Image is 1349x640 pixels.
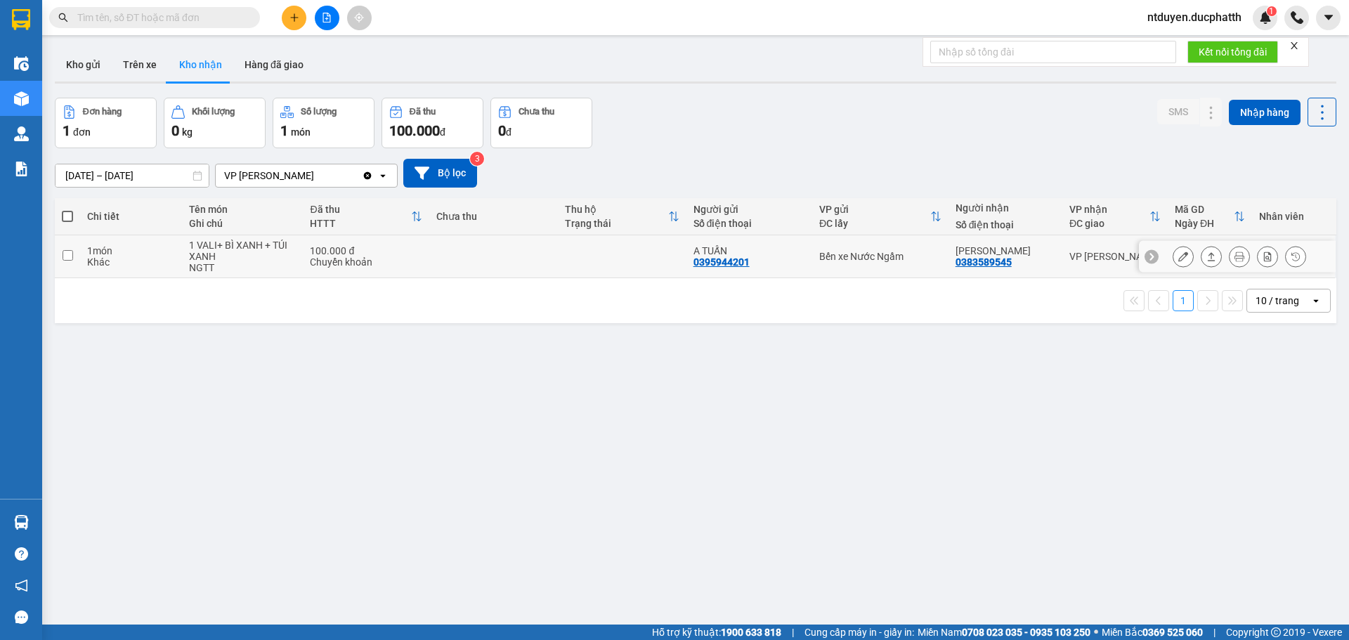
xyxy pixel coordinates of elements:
input: Selected VP Hoằng Kim. [315,169,317,183]
div: Chi tiết [87,211,175,222]
div: Trạng thái [565,218,668,229]
img: solution-icon [14,162,29,176]
button: 1 [1173,290,1194,311]
div: Ngày ĐH [1175,218,1234,229]
span: question-circle [15,547,28,561]
span: Kết nối tổng đài [1199,44,1267,60]
span: plus [289,13,299,22]
button: Kho nhận [168,48,233,81]
div: Người nhận [956,202,1055,214]
button: SMS [1157,99,1199,124]
div: Số điện thoại [693,218,805,229]
input: Nhập số tổng đài [930,41,1176,63]
span: copyright [1271,627,1281,637]
img: warehouse-icon [14,91,29,106]
button: plus [282,6,306,30]
div: Giao hàng [1201,246,1222,267]
span: Miền Bắc [1102,625,1203,640]
button: Kết nối tổng đài [1187,41,1278,63]
div: VP [PERSON_NAME] [224,169,314,183]
button: Kho gửi [55,48,112,81]
div: Đơn hàng [83,107,122,117]
span: | [792,625,794,640]
div: VP nhận [1069,204,1149,215]
strong: 0708 023 035 - 0935 103 250 [962,627,1090,638]
button: Hàng đã giao [233,48,315,81]
strong: 0369 525 060 [1142,627,1203,638]
span: ⚪️ [1094,629,1098,635]
span: file-add [322,13,332,22]
div: Số điện thoại [956,219,1055,230]
div: NGTT [189,262,296,273]
button: Bộ lọc [403,159,477,188]
svg: open [377,170,389,181]
input: Tìm tên, số ĐT hoặc mã đơn [77,10,243,25]
th: Toggle SortBy [1168,198,1252,235]
th: Toggle SortBy [812,198,949,235]
div: Tên món [189,204,296,215]
span: 0 [498,122,506,139]
div: Chuyển khoản [310,256,422,268]
span: 1 [63,122,70,139]
button: Khối lượng0kg [164,98,266,148]
span: kg [182,126,193,138]
div: Bến xe Nước Ngầm [819,251,941,262]
button: aim [347,6,372,30]
img: warehouse-icon [14,56,29,71]
span: Hỗ trợ kỹ thuật: [652,625,781,640]
svg: open [1310,295,1322,306]
button: Nhập hàng [1229,100,1301,125]
div: CHỊ LINH [956,245,1055,256]
span: caret-down [1322,11,1335,24]
div: 0395944201 [693,256,750,268]
span: 100.000 [389,122,440,139]
div: Thu hộ [565,204,668,215]
span: 1 [1269,6,1274,16]
div: Khối lượng [192,107,235,117]
button: Trên xe [112,48,168,81]
div: HTTT [310,218,410,229]
img: icon-new-feature [1259,11,1272,24]
th: Toggle SortBy [303,198,429,235]
sup: 1 [1267,6,1277,16]
div: 1 VALI+ BÌ XANH + TÚI XANH [189,240,296,262]
div: Ghi chú [189,218,296,229]
button: caret-down [1316,6,1341,30]
span: | [1213,625,1216,640]
button: file-add [315,6,339,30]
strong: 1900 633 818 [721,627,781,638]
span: 1 [280,122,288,139]
div: ĐC giao [1069,218,1149,229]
img: warehouse-icon [14,515,29,530]
button: Chưa thu0đ [490,98,592,148]
button: Số lượng1món [273,98,374,148]
img: phone-icon [1291,11,1303,24]
div: 1 món [87,245,175,256]
span: message [15,610,28,624]
th: Toggle SortBy [558,198,686,235]
span: 0 [171,122,179,139]
div: Số lượng [301,107,337,117]
span: đơn [73,126,91,138]
input: Select a date range. [56,164,209,187]
th: Toggle SortBy [1062,198,1168,235]
div: Người gửi [693,204,805,215]
img: logo-vxr [12,9,30,30]
span: aim [354,13,364,22]
span: search [58,13,68,22]
span: notification [15,579,28,592]
sup: 3 [470,152,484,166]
span: Cung cấp máy in - giấy in: [804,625,914,640]
div: VP gửi [819,204,930,215]
div: Đã thu [310,204,410,215]
span: ntduyen.ducphatth [1136,8,1253,26]
div: Mã GD [1175,204,1234,215]
div: Đã thu [410,107,436,117]
div: Khác [87,256,175,268]
svg: Clear value [362,170,373,181]
div: VP [PERSON_NAME] [1069,251,1161,262]
span: close [1289,41,1299,51]
span: đ [440,126,445,138]
div: A TUẤN [693,245,805,256]
div: Chưa thu [436,211,551,222]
